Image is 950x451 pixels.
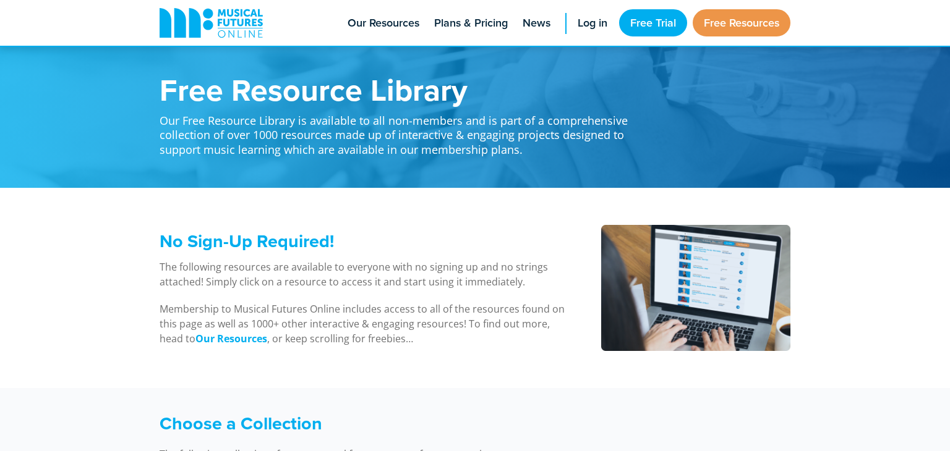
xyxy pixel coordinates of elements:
[195,332,267,346] a: Our Resources
[578,15,607,32] span: Log in
[434,15,508,32] span: Plans & Pricing
[160,301,570,346] p: Membership to Musical Futures Online includes access to all of the resources found on this page a...
[348,15,419,32] span: Our Resources
[160,413,642,434] h3: Choose a Collection
[523,15,550,32] span: News
[160,105,642,157] p: Our Free Resource Library is available to all non-members and is part of a comprehensive collecti...
[160,259,570,289] p: The following resources are available to everyone with no signing up and no strings attached! Sim...
[160,74,642,105] h1: Free Resource Library
[693,9,790,36] a: Free Resources
[160,228,334,254] span: No Sign-Up Required!
[619,9,687,36] a: Free Trial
